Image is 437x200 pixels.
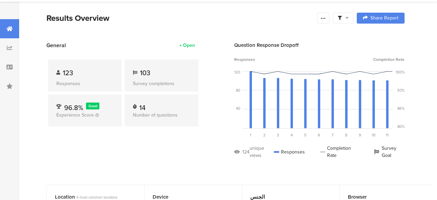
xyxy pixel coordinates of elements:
[76,195,117,200] span: 4 most common locations
[250,145,274,159] div: unique views
[250,132,251,138] span: 1
[140,68,150,78] span: 103
[133,80,190,87] div: Survey completions
[88,103,97,109] span: Good
[345,132,347,138] span: 8
[234,41,405,49] div: Question Response Dropoff
[236,88,240,93] div: 80
[318,132,320,138] span: 6
[234,69,240,75] div: 120
[397,106,405,111] div: 86%
[236,106,240,111] div: 40
[274,145,305,159] div: Responses
[304,132,307,138] span: 5
[139,103,145,109] div: 14
[320,145,359,159] div: Completion Rate
[183,42,195,49] div: Open
[46,12,314,24] div: Results Overview
[56,80,114,87] div: Responses
[397,88,405,93] div: 93%
[64,103,83,113] span: 96.8%
[374,145,405,159] div: Survey Goal
[56,111,94,119] span: Experience Score
[263,132,266,138] span: 2
[332,132,334,138] span: 7
[386,132,389,138] span: 11
[277,132,279,138] span: 3
[291,132,293,138] span: 4
[397,124,405,129] div: 80%
[46,41,66,49] span: General
[63,68,73,78] span: 123
[373,56,405,63] span: Completion Rate
[372,132,376,138] span: 10
[242,148,250,156] div: 124
[370,16,398,21] span: Share Report
[133,111,178,119] span: Number of questions
[234,56,255,63] span: Responses
[359,132,361,138] span: 9
[396,69,405,75] div: 100%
